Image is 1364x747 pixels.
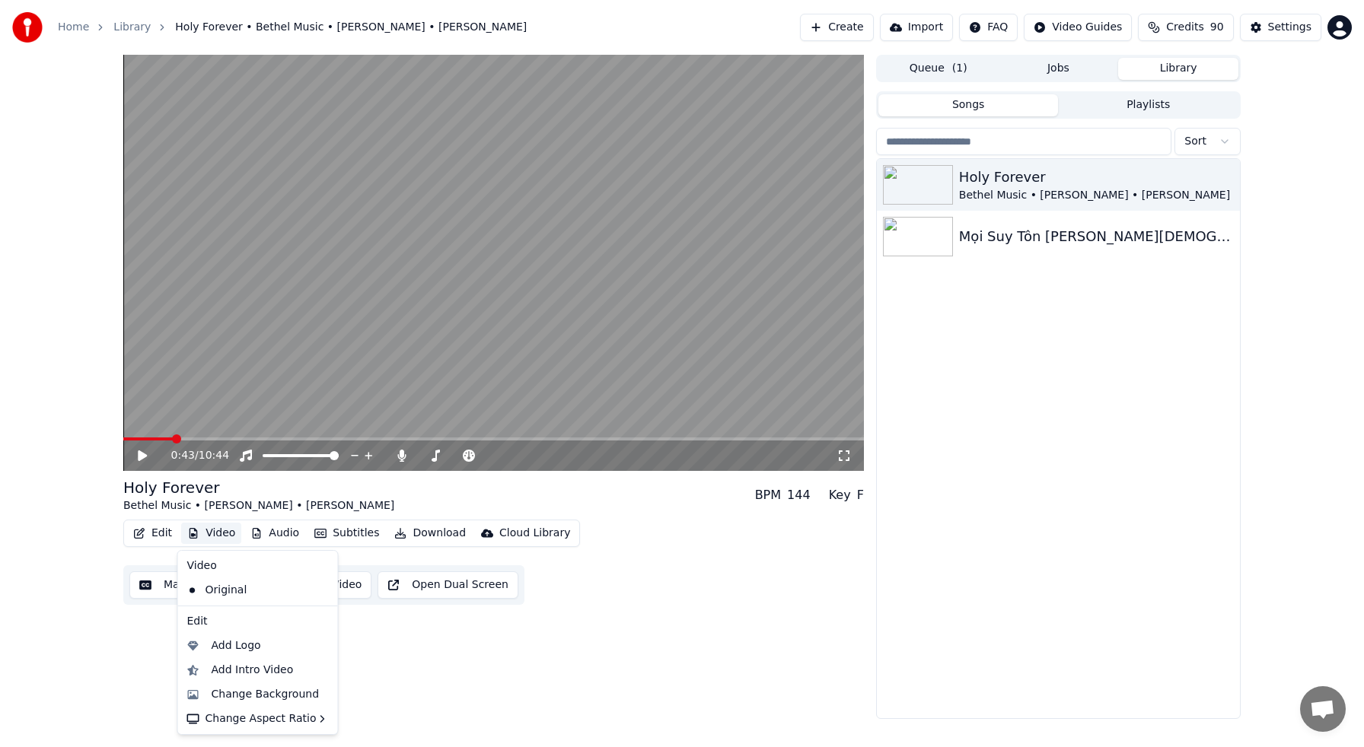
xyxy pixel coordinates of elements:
button: Edit [127,523,178,544]
nav: breadcrumb [58,20,527,35]
div: Bethel Music • [PERSON_NAME] • [PERSON_NAME] [123,498,394,513]
button: Jobs [999,58,1119,80]
button: Download [388,523,472,544]
span: Sort [1184,134,1206,149]
button: FAQ [959,14,1018,41]
button: Library [1118,58,1238,80]
div: Original [181,578,312,602]
div: Change Background [212,687,320,702]
a: Library [113,20,151,35]
img: youka [12,12,43,43]
button: Settings [1240,14,1321,41]
button: Video Guides [1024,14,1132,41]
div: Video [181,554,335,578]
div: Add Logo [212,638,261,653]
button: Import [880,14,953,41]
span: ( 1 ) [952,61,967,76]
div: Settings [1268,20,1311,35]
button: Queue [878,58,999,80]
div: Key [829,486,851,504]
div: Cloud Library [499,526,570,541]
span: 90 [1210,20,1224,35]
a: Home [58,20,89,35]
span: 0:43 [171,448,195,463]
button: Credits90 [1138,14,1233,41]
div: BPM [755,486,781,504]
div: Holy Forever [959,167,1234,188]
button: Create [800,14,874,41]
button: Playlists [1058,94,1238,116]
div: F [857,486,864,504]
span: Holy Forever • Bethel Music • [PERSON_NAME] • [PERSON_NAME] [175,20,527,35]
div: Bethel Music • [PERSON_NAME] • [PERSON_NAME] [959,188,1234,203]
div: / [171,448,208,463]
a: Open chat [1300,686,1346,732]
button: Songs [878,94,1059,116]
button: Subtitles [308,523,385,544]
span: Credits [1166,20,1203,35]
div: Change Aspect Ratio [181,707,335,731]
div: Edit [181,609,335,634]
div: Add Intro Video [212,663,294,678]
div: Mọi Suy Tôn [PERSON_NAME][DEMOGRAPHIC_DATA] [959,226,1234,247]
button: Video [181,523,241,544]
button: Manual Sync [129,571,241,599]
div: Holy Forever [123,477,394,498]
button: Audio [244,523,305,544]
span: 10:44 [199,448,229,463]
div: 144 [787,486,811,504]
button: Open Dual Screen [378,571,518,599]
